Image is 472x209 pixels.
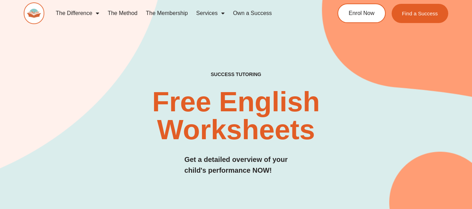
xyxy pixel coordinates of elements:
[402,11,438,16] span: Find a Success
[349,10,375,16] span: Enrol Now
[103,5,141,21] a: The Method
[229,5,276,21] a: Own a Success
[96,88,376,144] h2: Free English Worksheets​
[392,4,449,23] a: Find a Success
[173,72,299,77] h4: SUCCESS TUTORING​
[184,154,288,176] h3: Get a detailed overview of your child's performance NOW!
[192,5,229,21] a: Services
[337,3,386,23] a: Enrol Now
[142,5,192,21] a: The Membership
[51,5,313,21] nav: Menu
[51,5,103,21] a: The Difference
